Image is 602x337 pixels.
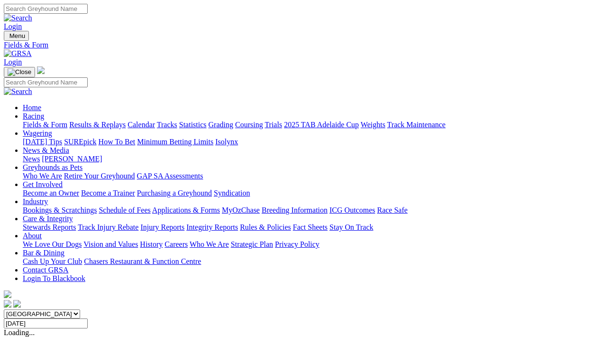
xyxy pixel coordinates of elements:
[83,240,138,248] a: Vision and Values
[23,121,598,129] div: Racing
[84,257,201,265] a: Chasers Restaurant & Function Centre
[23,103,41,112] a: Home
[152,206,220,214] a: Applications & Forms
[23,121,67,129] a: Fields & Form
[23,189,79,197] a: Become an Owner
[329,223,373,231] a: Stay On Track
[23,129,52,137] a: Wagering
[23,215,73,223] a: Care & Integrity
[214,189,250,197] a: Syndication
[4,49,32,58] img: GRSA
[284,121,359,129] a: 2025 TAB Adelaide Cup
[231,240,273,248] a: Strategic Plan
[99,206,150,214] a: Schedule of Fees
[23,240,598,249] div: About
[4,4,88,14] input: Search
[4,31,29,41] button: Toggle navigation
[137,172,203,180] a: GAP SA Assessments
[23,138,598,146] div: Wagering
[329,206,375,214] a: ICG Outcomes
[23,266,68,274] a: Contact GRSA
[99,138,136,146] a: How To Bet
[23,223,76,231] a: Stewards Reports
[78,223,138,231] a: Track Injury Rebate
[81,189,135,197] a: Become a Trainer
[23,257,598,266] div: Bar & Dining
[23,163,82,171] a: Greyhounds as Pets
[240,223,291,231] a: Rules & Policies
[179,121,207,129] a: Statistics
[4,290,11,298] img: logo-grsa-white.png
[4,67,35,77] button: Toggle navigation
[209,121,233,129] a: Grading
[137,138,213,146] a: Minimum Betting Limits
[64,172,135,180] a: Retire Your Greyhound
[137,189,212,197] a: Purchasing a Greyhound
[23,155,40,163] a: News
[23,180,63,188] a: Get Involved
[377,206,407,214] a: Race Safe
[4,58,22,66] a: Login
[23,146,69,154] a: News & Media
[4,14,32,22] img: Search
[4,300,11,308] img: facebook.svg
[265,121,282,129] a: Trials
[23,223,598,232] div: Care & Integrity
[222,206,260,214] a: MyOzChase
[4,318,88,328] input: Select date
[186,223,238,231] a: Integrity Reports
[164,240,188,248] a: Careers
[37,66,45,74] img: logo-grsa-white.png
[157,121,177,129] a: Tracks
[23,155,598,163] div: News & Media
[190,240,229,248] a: Who We Are
[4,22,22,30] a: Login
[23,274,85,282] a: Login To Blackbook
[4,41,598,49] a: Fields & Form
[140,223,184,231] a: Injury Reports
[4,87,32,96] img: Search
[23,206,97,214] a: Bookings & Scratchings
[8,68,31,76] img: Close
[4,77,88,87] input: Search
[42,155,102,163] a: [PERSON_NAME]
[128,121,155,129] a: Calendar
[23,197,48,206] a: Industry
[23,257,82,265] a: Cash Up Your Club
[64,138,96,146] a: SUREpick
[9,32,25,39] span: Menu
[69,121,126,129] a: Results & Replays
[140,240,163,248] a: History
[23,172,62,180] a: Who We Are
[23,112,44,120] a: Racing
[361,121,385,129] a: Weights
[23,232,42,240] a: About
[275,240,319,248] a: Privacy Policy
[4,328,35,337] span: Loading...
[23,249,64,257] a: Bar & Dining
[23,172,598,180] div: Greyhounds as Pets
[23,189,598,197] div: Get Involved
[262,206,328,214] a: Breeding Information
[235,121,263,129] a: Coursing
[387,121,446,129] a: Track Maintenance
[23,138,62,146] a: [DATE] Tips
[23,206,598,215] div: Industry
[215,138,238,146] a: Isolynx
[13,300,21,308] img: twitter.svg
[23,240,82,248] a: We Love Our Dogs
[293,223,328,231] a: Fact Sheets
